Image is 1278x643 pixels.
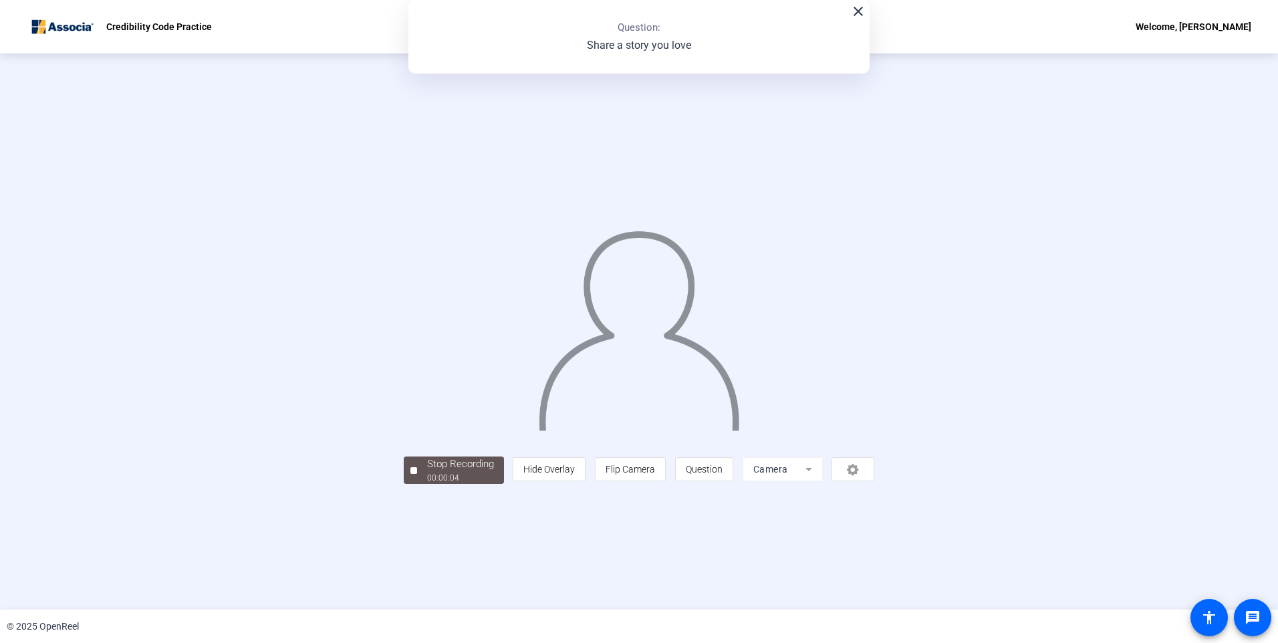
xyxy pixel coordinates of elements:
div: Welcome, [PERSON_NAME] [1136,19,1251,35]
span: Flip Camera [606,464,655,475]
div: © 2025 OpenReel [7,620,79,634]
div: Stop Recording [427,457,494,472]
mat-icon: message [1245,610,1261,626]
button: Question [675,457,733,481]
mat-icon: close [850,3,866,19]
mat-icon: accessibility [1201,610,1217,626]
img: OpenReel logo [27,13,100,40]
img: overlay [537,219,741,431]
button: Stop Recording00:00:04 [404,457,504,484]
span: Question [686,464,723,475]
button: Flip Camera [595,457,666,481]
button: Hide Overlay [513,457,586,481]
div: 00:00:04 [427,472,494,484]
span: Hide Overlay [523,464,575,475]
p: Credibility Code Practice [106,19,212,35]
p: Share a story you love [587,37,691,53]
p: Question: [618,20,660,35]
